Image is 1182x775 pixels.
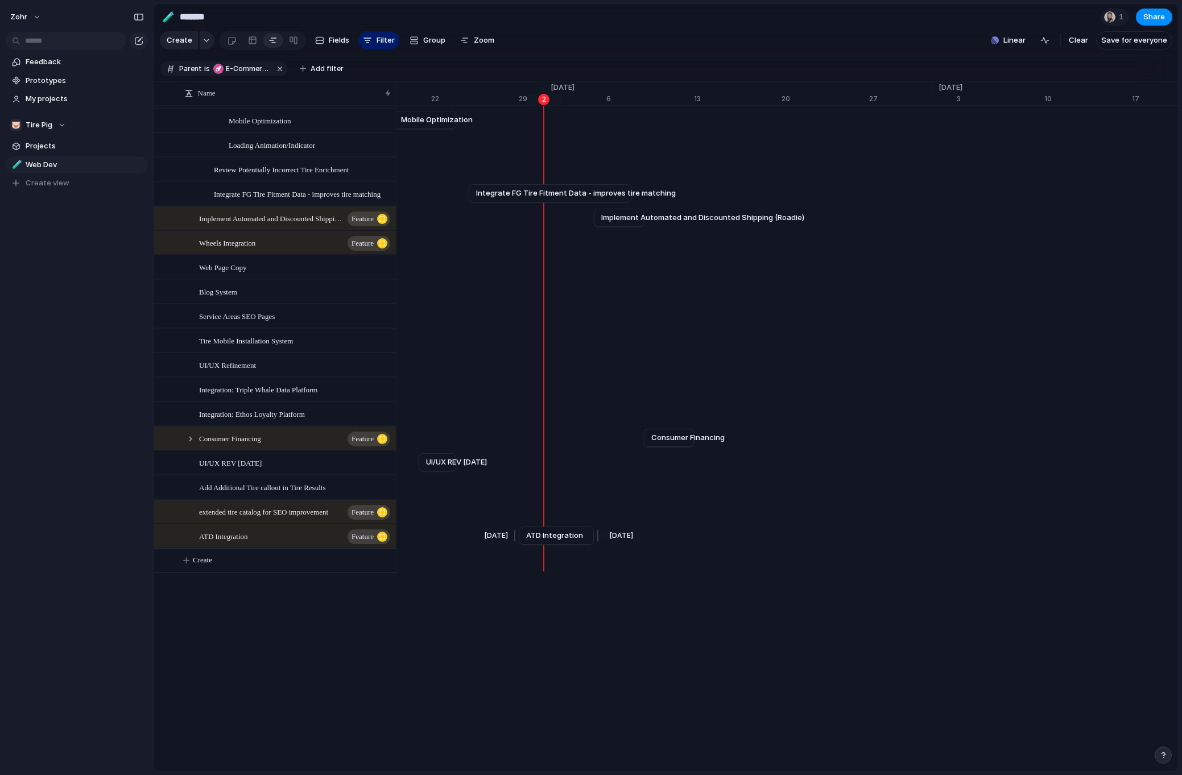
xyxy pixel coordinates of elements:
[199,236,255,249] span: Wheels Integration
[456,31,499,49] button: Zoom
[5,8,47,26] button: zohr
[26,159,144,171] span: Web Dev
[26,93,144,105] span: My projects
[213,64,270,74] span: E-Commerce Web Dev
[1136,9,1172,26] button: Share
[311,31,354,49] button: Fields
[932,82,969,93] span: [DATE]
[352,235,374,251] span: Feature
[211,63,272,75] button: E-Commerce Web Dev
[311,64,344,74] span: Add filter
[600,530,646,541] div: [DATE]
[348,432,390,446] button: Feature
[348,505,390,520] button: Feature
[474,35,494,46] span: Zoom
[199,480,325,494] span: Add Additional Tire callout in Tire Results
[352,504,374,520] span: Feature
[6,117,148,134] button: 🐷Tire Pig
[476,185,624,202] a: Integrate FG Tire Fitment Data - improves tire matching
[10,119,22,131] div: 🐷
[199,358,256,371] span: UI/UX Refinement
[377,35,395,46] span: Filter
[1069,35,1088,46] span: Clear
[401,114,473,126] span: Mobile Optimization
[179,64,202,74] span: Parent
[199,383,317,396] span: Integration: Triple Whale Data Platform
[544,82,581,93] span: [DATE]
[26,177,69,189] span: Create view
[352,529,374,545] span: Feature
[606,94,694,104] div: 6
[651,432,725,444] span: Consumer Financing
[526,530,583,541] span: ATD Integration
[229,138,315,151] span: Loading Animation/Indicator
[358,31,399,49] button: Filter
[293,61,350,77] button: Add filter
[199,309,275,322] span: Service Areas SEO Pages
[6,138,148,155] a: Projects
[480,530,512,541] div: [DATE]
[431,94,519,104] div: 22
[352,431,374,447] span: Feature
[404,31,451,49] button: Group
[159,8,177,26] button: 🧪
[352,211,374,227] span: Feature
[160,31,198,49] button: Create
[526,527,586,544] a: ATD Integration
[226,64,270,74] span: E-Commerce Web Dev
[348,529,390,544] button: Feature
[986,32,1030,49] button: Linear
[10,11,27,23] span: zohr
[348,236,390,251] button: Feature
[519,94,544,104] div: 29
[476,188,676,199] span: Integrate FG Tire Fitment Data - improves tire matching
[782,94,869,104] div: 20
[199,260,246,273] span: Web Page Copy
[214,187,381,200] span: Integrate FG Tire Fitment Data - improves tire matching
[162,9,175,24] div: 🧪
[6,53,148,71] a: Feedback
[26,119,52,131] span: Tire Pig
[651,429,687,446] a: Consumer Financing
[601,209,637,226] a: Implement Automated and Discounted Shipping (Roadie)
[202,63,212,75] button: is
[199,285,237,298] span: Blog System
[6,72,148,89] a: Prototypes
[401,111,449,129] a: Mobile Optimization
[198,88,216,99] span: Name
[6,156,148,173] a: 🧪Web Dev
[6,90,148,107] a: My projects
[26,140,144,152] span: Projects
[869,94,932,104] div: 27
[12,158,20,171] div: 🧪
[1064,31,1093,49] button: Clear
[193,554,212,566] span: Create
[167,35,192,46] span: Create
[204,64,210,74] span: is
[348,212,390,226] button: Feature
[199,456,262,469] span: UI/UX REV [DATE]
[199,529,248,542] span: ATD Integration
[1119,11,1127,23] span: 1
[199,212,344,225] span: Implement Automated and Discounted Shipping (Roadie)
[214,163,349,176] span: Review Potentially Incorrect Tire Enrichment
[957,94,1044,104] div: 3
[6,175,148,192] button: Create view
[1096,31,1172,49] button: Save for everyone
[1044,94,1132,104] div: 10
[26,75,144,86] span: Prototypes
[694,94,782,104] div: 13
[199,407,305,420] span: Integration: Ethos Loyalty Platform
[199,334,293,347] span: Tire Mobile Installation System
[1143,11,1165,23] span: Share
[199,505,328,518] span: extended tire catalog for SEO improvement
[601,212,804,223] span: Implement Automated and Discounted Shipping (Roadie)
[1101,35,1167,46] span: Save for everyone
[10,159,22,171] button: 🧪
[423,35,445,46] span: Group
[166,549,414,572] button: Create
[1003,35,1026,46] span: Linear
[199,432,261,445] span: Consumer Financing
[426,457,487,468] span: UI/UX REV [DATE]
[426,454,449,471] a: UI/UX REV [DATE]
